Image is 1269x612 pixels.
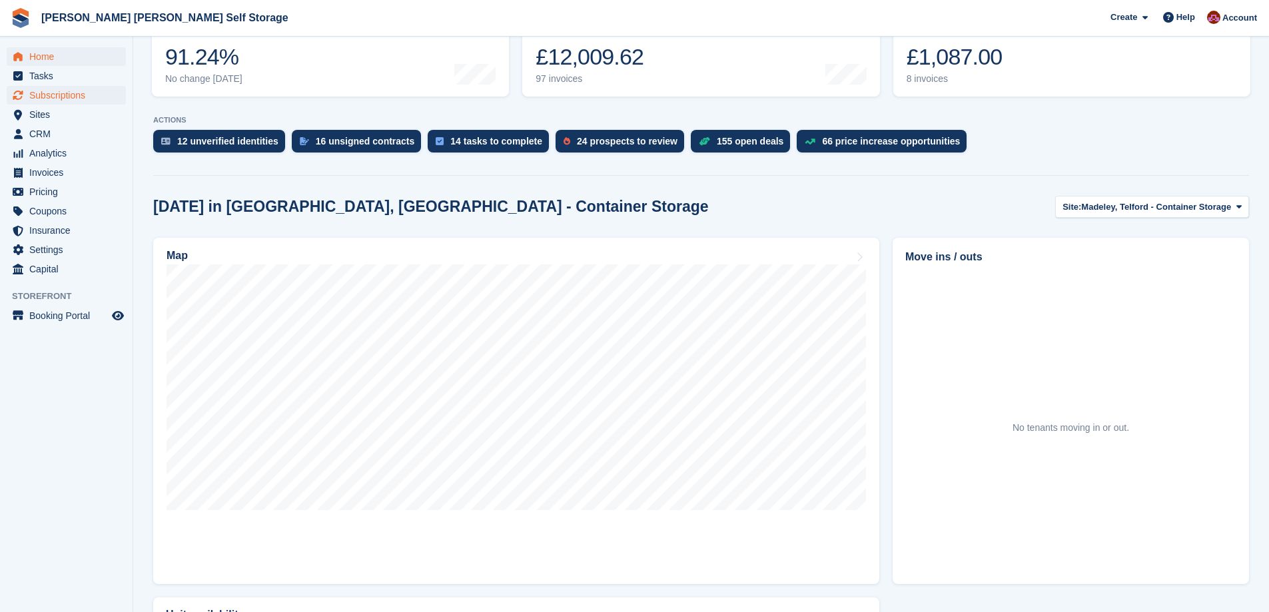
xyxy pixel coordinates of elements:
span: Capital [29,260,109,278]
a: 155 open deals [691,130,797,159]
a: menu [7,67,126,85]
img: price_increase_opportunities-93ffe204e8149a01c8c9dc8f82e8f89637d9d84a8eef4429ea346261dce0b2c0.svg [805,139,815,145]
div: £1,087.00 [907,43,1003,71]
a: 16 unsigned contracts [292,130,428,159]
a: menu [7,306,126,325]
span: Coupons [29,202,109,220]
div: 8 invoices [907,73,1003,85]
span: Booking Portal [29,306,109,325]
img: task-75834270c22a3079a89374b754ae025e5fb1db73e45f91037f5363f120a921f8.svg [436,137,444,145]
span: Analytics [29,144,109,162]
a: menu [7,202,126,220]
span: Insurance [29,221,109,240]
div: 97 invoices [536,73,643,85]
a: Awaiting payment £1,087.00 8 invoices [893,12,1250,97]
a: menu [7,240,126,259]
a: 66 price increase opportunities [797,130,973,159]
img: stora-icon-8386f47178a22dfd0bd8f6a31ec36ba5ce8667c1dd55bd0f319d3a0aa187defe.svg [11,8,31,28]
img: Ben Spickernell [1207,11,1220,24]
a: menu [7,86,126,105]
span: Invoices [29,163,109,182]
a: Preview store [110,308,126,324]
a: menu [7,182,126,201]
img: deal-1b604bf984904fb50ccaf53a9ad4b4a5d6e5aea283cecdc64d6e3604feb123c2.svg [699,137,710,146]
div: 91.24% [165,43,242,71]
div: 16 unsigned contracts [316,136,415,147]
div: 12 unverified identities [177,136,278,147]
button: Site: Madeley, Telford - Container Storage [1055,196,1249,218]
a: [PERSON_NAME] [PERSON_NAME] Self Storage [36,7,294,29]
a: 14 tasks to complete [428,130,556,159]
span: Madeley, Telford - Container Storage [1081,200,1231,214]
span: Help [1176,11,1195,24]
a: menu [7,221,126,240]
h2: Map [167,250,188,262]
a: menu [7,105,126,124]
a: Map [153,238,879,584]
img: verify_identity-adf6edd0f0f0b5bbfe63781bf79b02c33cf7c696d77639b501bdc392416b5a36.svg [161,137,171,145]
span: Storefront [12,290,133,303]
h2: [DATE] in [GEOGRAPHIC_DATA], [GEOGRAPHIC_DATA] - Container Storage [153,198,709,216]
div: No tenants moving in or out. [1013,421,1129,435]
a: menu [7,47,126,66]
div: No change [DATE] [165,73,242,85]
a: menu [7,260,126,278]
p: ACTIONS [153,116,1249,125]
a: menu [7,163,126,182]
span: Site: [1062,200,1081,214]
span: Settings [29,240,109,259]
span: Account [1222,11,1257,25]
span: Sites [29,105,109,124]
a: Occupancy 91.24% No change [DATE] [152,12,509,97]
span: Pricing [29,182,109,201]
div: 155 open deals [717,136,783,147]
img: prospect-51fa495bee0391a8d652442698ab0144808aea92771e9ea1ae160a38d050c398.svg [564,137,570,145]
div: £12,009.62 [536,43,643,71]
span: Create [1110,11,1137,24]
span: CRM [29,125,109,143]
span: Home [29,47,109,66]
a: menu [7,125,126,143]
a: Month-to-date sales £12,009.62 97 invoices [522,12,879,97]
h2: Move ins / outs [905,249,1236,265]
img: contract_signature_icon-13c848040528278c33f63329250d36e43548de30e8caae1d1a13099fd9432cc5.svg [300,137,309,145]
div: 14 tasks to complete [450,136,542,147]
span: Tasks [29,67,109,85]
a: 24 prospects to review [556,130,691,159]
a: 12 unverified identities [153,130,292,159]
span: Subscriptions [29,86,109,105]
div: 66 price increase opportunities [822,136,960,147]
a: menu [7,144,126,162]
div: 24 prospects to review [577,136,677,147]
